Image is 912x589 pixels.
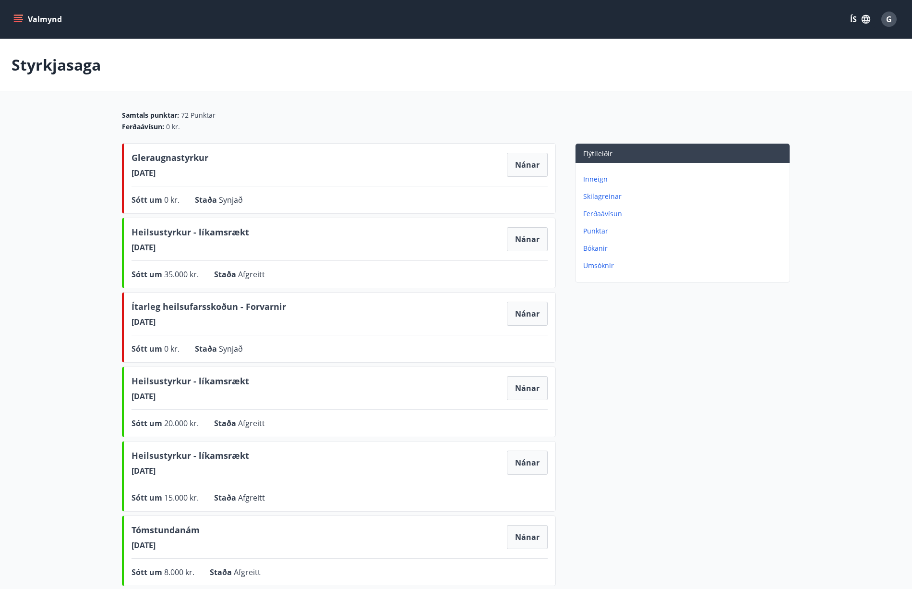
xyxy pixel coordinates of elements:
span: Sótt um [132,195,164,205]
span: Sótt um [132,344,164,354]
span: Heilsustyrkur - líkamsrækt [132,226,249,242]
span: Sótt um [132,567,164,577]
span: G [886,14,892,25]
p: Umsóknir [583,261,786,270]
span: [DATE] [132,242,249,253]
p: Ferðaávísun [583,209,786,219]
span: Staða [195,195,219,205]
span: 72 Punktar [181,110,216,120]
span: Synjað [219,344,243,354]
span: 20.000 kr. [164,418,199,429]
span: Samtals punktar : [122,110,179,120]
span: [DATE] [132,317,286,327]
span: Sótt um [132,492,164,503]
span: Heilsustyrkur - líkamsrækt [132,449,249,466]
p: Punktar [583,226,786,236]
p: Bókanir [583,244,786,253]
button: Nánar [507,451,548,475]
span: Gleraugnastyrkur [132,151,208,168]
button: Nánar [507,525,548,549]
button: Nánar [507,153,548,177]
span: Afgreitt [238,269,265,280]
span: [DATE] [132,466,249,476]
button: Nánar [507,227,548,251]
span: Sótt um [132,269,164,280]
span: [DATE] [132,540,200,551]
span: Tómstundanám [132,524,200,540]
span: [DATE] [132,391,249,402]
span: 0 kr. [164,344,180,354]
button: Nánar [507,302,548,326]
span: 15.000 kr. [164,492,199,503]
button: menu [12,11,66,28]
span: 35.000 kr. [164,269,199,280]
span: 8.000 kr. [164,567,194,577]
span: Synjað [219,195,243,205]
span: Staða [195,344,219,354]
span: [DATE] [132,168,208,178]
span: Afgreitt [238,492,265,503]
button: G [877,8,900,31]
span: Heilsustyrkur - líkamsrækt [132,375,249,391]
span: Staða [214,269,238,280]
span: Afgreitt [234,567,261,577]
span: 0 kr. [166,122,180,132]
p: Skilagreinar [583,192,786,201]
span: Staða [214,492,238,503]
p: Styrkjasaga [12,54,101,75]
span: Ferðaávísun : [122,122,164,132]
button: Nánar [507,376,548,400]
button: ÍS [845,11,876,28]
span: Flýtileiðir [583,149,612,158]
span: 0 kr. [164,195,180,205]
span: Staða [210,567,234,577]
span: Staða [214,418,238,429]
span: Afgreitt [238,418,265,429]
span: Sótt um [132,418,164,429]
p: Inneign [583,174,786,184]
span: Ítarleg heilsufarsskoðun - Forvarnir [132,300,286,317]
